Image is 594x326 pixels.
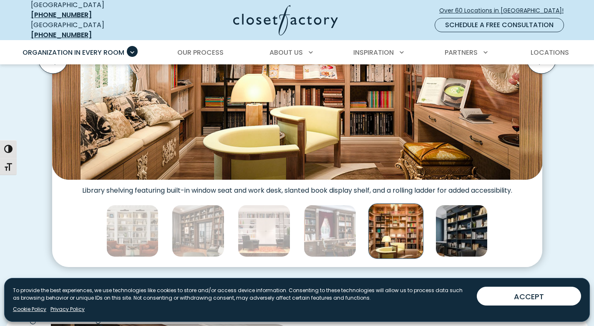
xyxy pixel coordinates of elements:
[304,205,356,257] img: Traditional library built-ins with ornate trim and crown molding, carved corbels, and inset panel...
[23,48,124,57] span: Organization in Every Room
[238,205,290,257] img: Custom wraparound floor-to-ceiling library shelving with built-in desk, crown molding, and a roll...
[368,203,423,258] img: Built-in shelving featuring built-in window seat and work desk, slanted book display shelf, and a...
[13,287,470,302] p: To provide the best experiences, we use technologies like cookies to store and/or access device i...
[177,48,224,57] span: Our Process
[106,205,159,257] img: Custom built-in book shelving with decorative crown molding and library lighting
[233,5,338,36] img: Closet Factory Logo
[353,48,394,57] span: Inspiration
[31,30,92,40] a: [PHONE_NUMBER]
[531,48,569,57] span: Locations
[172,205,224,257] img: Custom library book shelves with rolling wood ladder and LED lighting
[50,306,85,313] a: Privacy Policy
[31,10,92,20] a: [PHONE_NUMBER]
[269,48,303,57] span: About Us
[13,306,46,313] a: Cookie Policy
[477,287,581,306] button: ACCEPT
[52,180,542,195] figcaption: Library shelving featuring built-in window seat and work desk, slanted book display shelf, and a ...
[439,6,570,15] span: Over 60 Locations in [GEOGRAPHIC_DATA]!
[17,41,577,64] nav: Primary Menu
[435,205,488,257] img: Built-in bookcases with library lighting and crown molding.
[439,3,571,18] a: Over 60 Locations in [GEOGRAPHIC_DATA]!
[445,48,478,57] span: Partners
[31,20,152,40] div: [GEOGRAPHIC_DATA]
[435,18,564,32] a: Schedule a Free Consultation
